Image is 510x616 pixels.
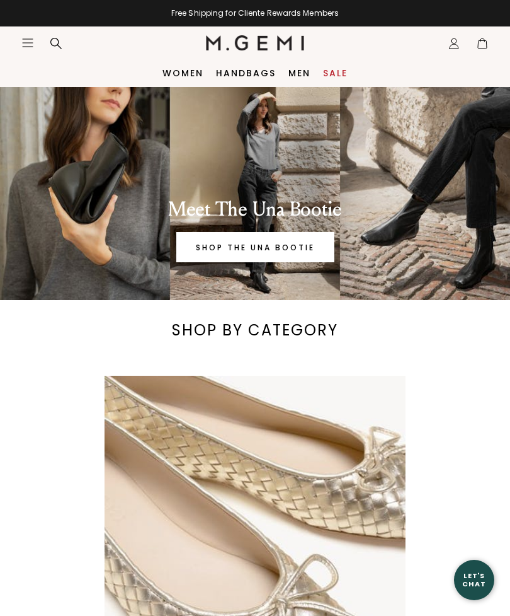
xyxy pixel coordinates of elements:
[21,37,34,49] button: Open site menu
[288,68,310,78] a: Men
[176,232,334,262] a: Banner primary button
[38,197,472,222] div: Meet The Una Bootie
[162,68,203,78] a: Women
[323,68,348,78] a: Sale
[454,572,494,588] div: Let's Chat
[216,68,276,78] a: Handbags
[206,35,305,50] img: M.Gemi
